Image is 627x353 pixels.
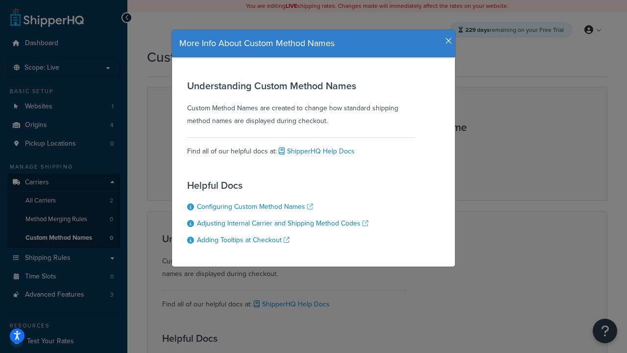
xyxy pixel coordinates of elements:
div: Custom Method Names are created to change how standard shipping method names are displayed during... [187,80,415,127]
a: Adding Tooltips at Checkout [197,235,289,245]
h4: More Info About Custom Method Names [179,37,448,50]
h3: Helpful Docs [187,180,368,191]
a: Adjusting Internal Carrier and Shipping Method Codes [197,218,368,228]
a: Configuring Custom Method Names [197,202,313,212]
a: ShipperHQ Help Docs [277,146,355,156]
h3: Understanding Custom Method Names [187,80,415,91]
div: Find all of our helpful docs at: [187,137,415,158]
